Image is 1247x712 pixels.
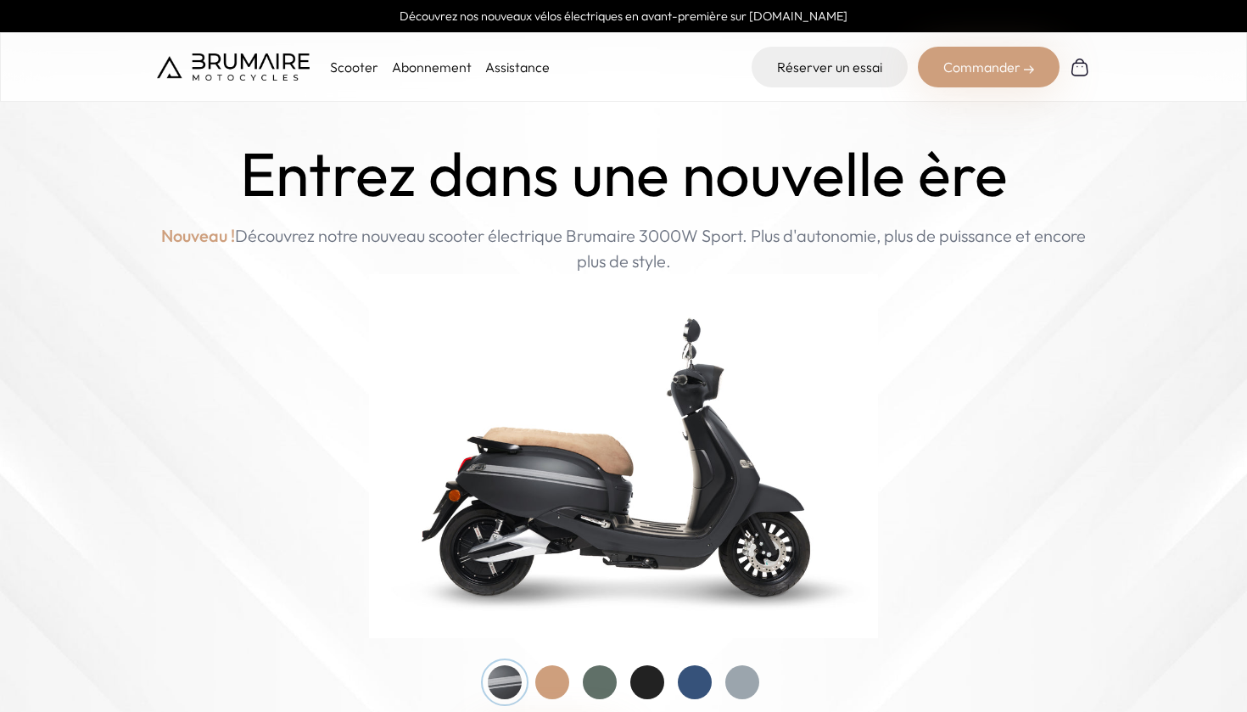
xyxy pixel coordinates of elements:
[1024,64,1034,75] img: right-arrow-2.png
[1070,57,1090,77] img: Panier
[392,59,472,76] a: Abonnement
[161,223,235,249] span: Nouveau !
[918,47,1060,87] div: Commander
[330,57,378,77] p: Scooter
[240,139,1008,210] h1: Entrez dans une nouvelle ère
[485,59,550,76] a: Assistance
[752,47,908,87] a: Réserver un essai
[157,53,310,81] img: Brumaire Motocycles
[157,223,1090,274] p: Découvrez notre nouveau scooter électrique Brumaire 3000W Sport. Plus d'autonomie, plus de puissa...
